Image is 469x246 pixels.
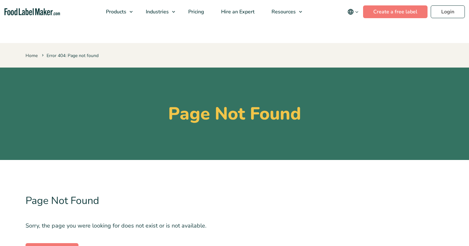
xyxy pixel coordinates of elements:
[363,5,428,18] a: Create a free label
[41,53,99,59] span: Error 404: Page not found
[104,8,127,15] span: Products
[26,221,443,230] p: Sorry, the page you were looking for does not exist or is not available.
[270,8,296,15] span: Resources
[431,5,465,18] a: Login
[26,53,38,59] a: Home
[26,185,443,216] h2: Page Not Found
[219,8,255,15] span: Hire an Expert
[186,8,205,15] span: Pricing
[144,8,169,15] span: Industries
[26,103,443,124] h1: Page Not Found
